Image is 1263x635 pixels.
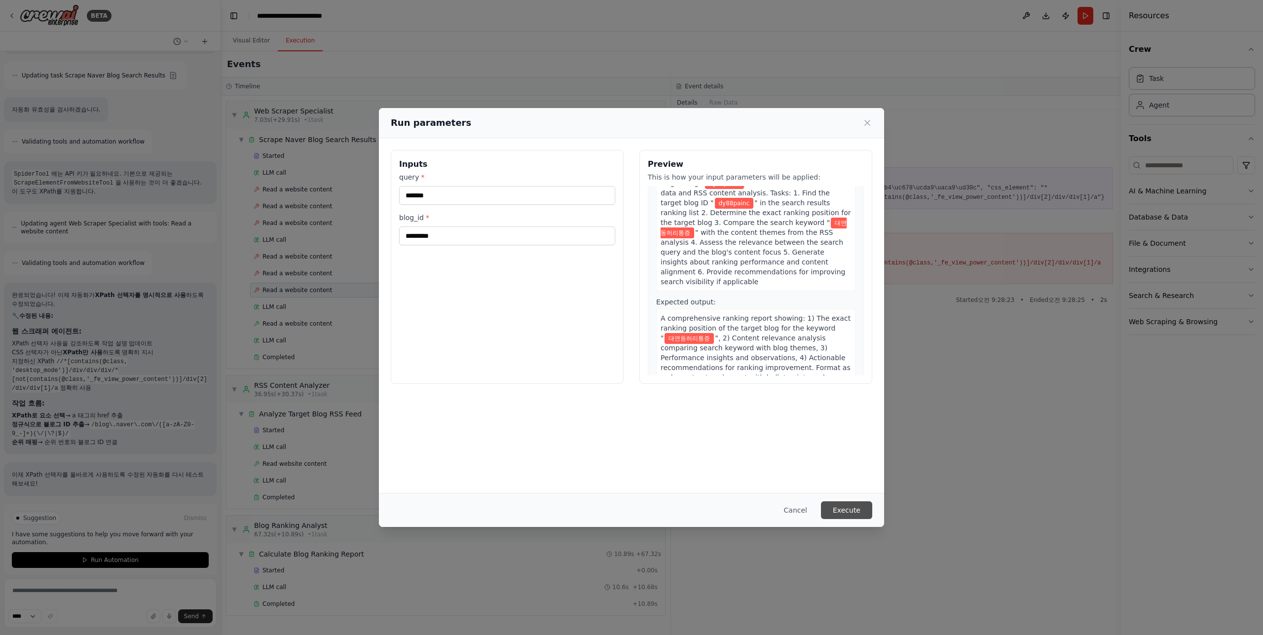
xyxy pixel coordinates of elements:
[661,169,830,187] span: Analyze and calculate the ranking position of the target blog "
[661,228,846,286] span: " with the content themes from the RSS analysis 4. Assess the relevance between the search query ...
[399,172,615,182] label: query
[399,213,615,223] label: blog_id
[661,334,851,391] span: ", 2) Content relevance analysis comparing search keyword with blog themes, 3) Performance insigh...
[661,314,851,342] span: A comprehensive ranking report showing: 1) The exact ranking position of the target blog for the ...
[661,218,847,238] span: Variable: query
[399,158,615,170] h3: Inputs
[715,198,754,209] span: Variable: blog_id
[661,179,846,207] span: " based on the search results data and RSS content analysis. Tasks: 1. Find the target blog ID "
[776,501,815,519] button: Cancel
[665,333,714,344] span: Variable: query
[391,116,471,130] h2: Run parameters
[648,172,864,182] p: This is how your input parameters will be applied:
[648,158,864,170] h3: Preview
[656,298,716,306] span: Expected output:
[661,199,851,226] span: " in the search results ranking list 2. Determine the exact ranking position for the target blog ...
[821,501,872,519] button: Execute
